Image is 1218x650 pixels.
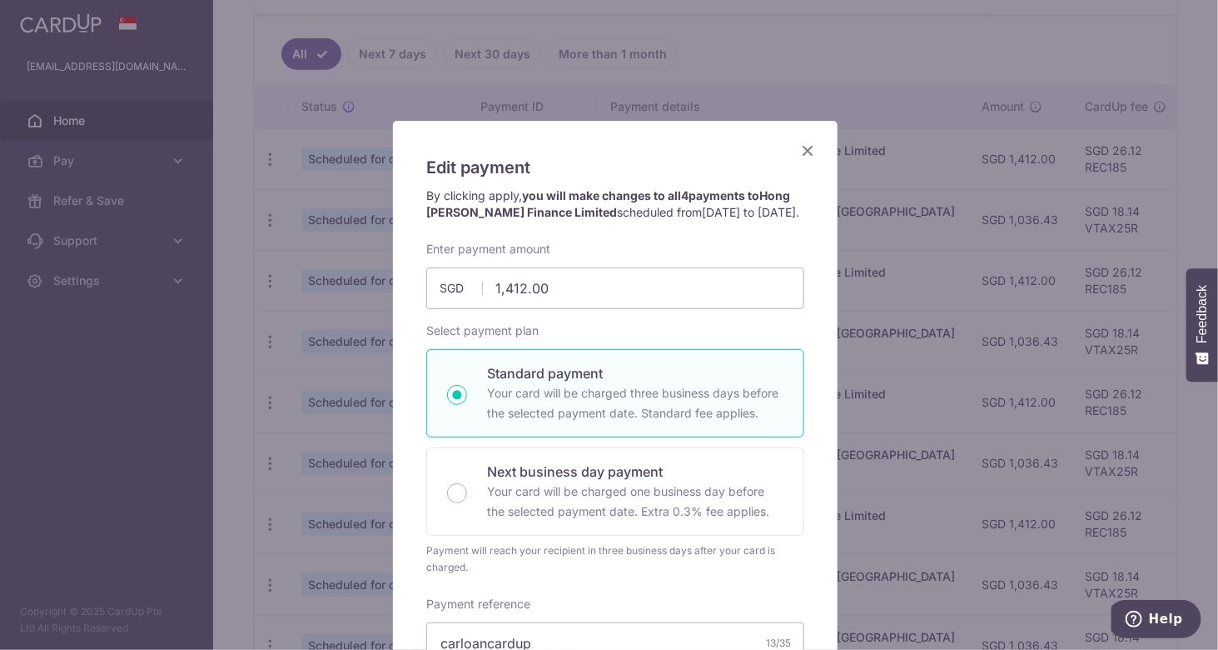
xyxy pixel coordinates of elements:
[440,280,483,297] span: SGD
[426,542,804,576] div: Payment will reach your recipient in three business days after your card is charged.
[1186,268,1218,382] button: Feedback - Show survey
[1111,600,1201,642] iframe: Opens a widget where you can find more information
[487,482,783,522] p: Your card will be charged one business day before the selected payment date. Extra 0.3% fee applies.
[426,154,804,181] h5: Edit payment
[487,363,783,383] p: Standard payment
[487,462,783,482] p: Next business day payment
[426,267,804,309] input: 0.00
[798,141,818,161] button: Close
[426,241,550,257] label: Enter payment amount
[426,596,530,612] label: Payment reference
[426,187,804,221] p: By clicking apply, scheduled from .
[702,205,796,219] span: [DATE] to [DATE]
[426,322,539,339] label: Select payment plan
[681,188,689,202] span: 4
[1195,285,1210,343] span: Feedback
[487,383,783,423] p: Your card will be charged three business days before the selected payment date. Standard fee appl...
[426,188,790,219] strong: you will make changes to all payments to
